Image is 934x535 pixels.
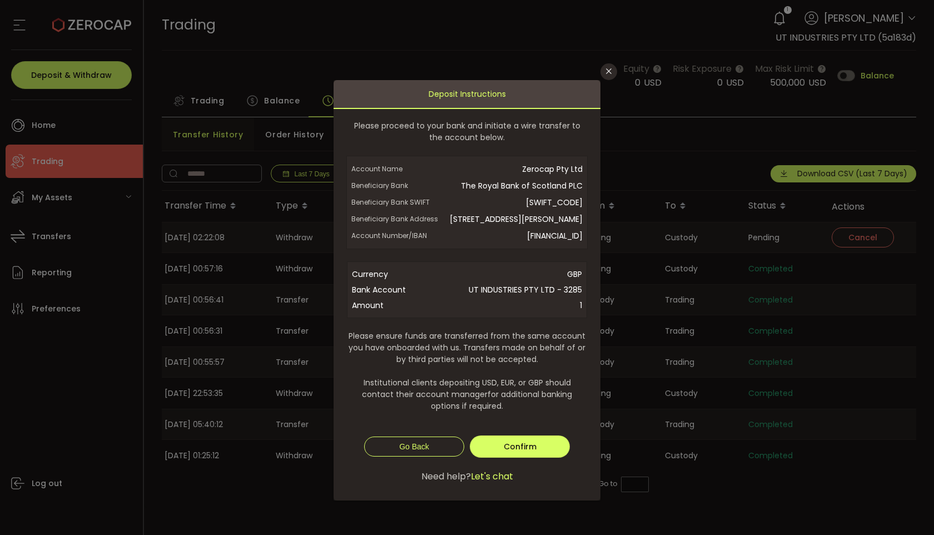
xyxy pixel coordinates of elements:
iframe: Chat Widget [878,482,934,535]
span: Account Number/IBAN [351,227,440,244]
span: [SWIFT_CODE] [440,194,583,211]
span: Need help? [421,470,471,483]
span: Confirm [504,441,536,452]
span: Currency [352,266,413,282]
span: Account Name [351,161,440,177]
span: Please ensure funds are transferred from the same account you have onboarded with us. Transfers m... [347,330,587,412]
span: Amount [352,298,413,313]
span: UT INDUSTRIES PTY LTD - 3285 [413,282,582,298]
span: 1 [413,298,582,313]
span: [FINANCIAL_ID] [440,227,583,244]
span: The Royal Bank of Scotland PLC [440,177,583,194]
span: Beneficiary Bank [351,177,440,194]
div: dialog [334,80,600,501]
span: Please proceed to your bank and initiate a wire transfer to the account below. [347,120,587,143]
button: Confirm [470,435,570,458]
span: Go Back [399,442,429,451]
span: Let's chat [471,470,513,483]
button: Go Back [364,437,464,457]
span: Zerocap Pty Ltd [440,161,583,177]
span: Beneficiary Bank Address [351,211,440,227]
span: Beneficiary Bank SWIFT [351,194,440,211]
span: [STREET_ADDRESS][PERSON_NAME] [440,211,583,227]
span: Bank Account [352,282,413,298]
span: GBP [413,266,582,282]
button: Close [600,63,617,80]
